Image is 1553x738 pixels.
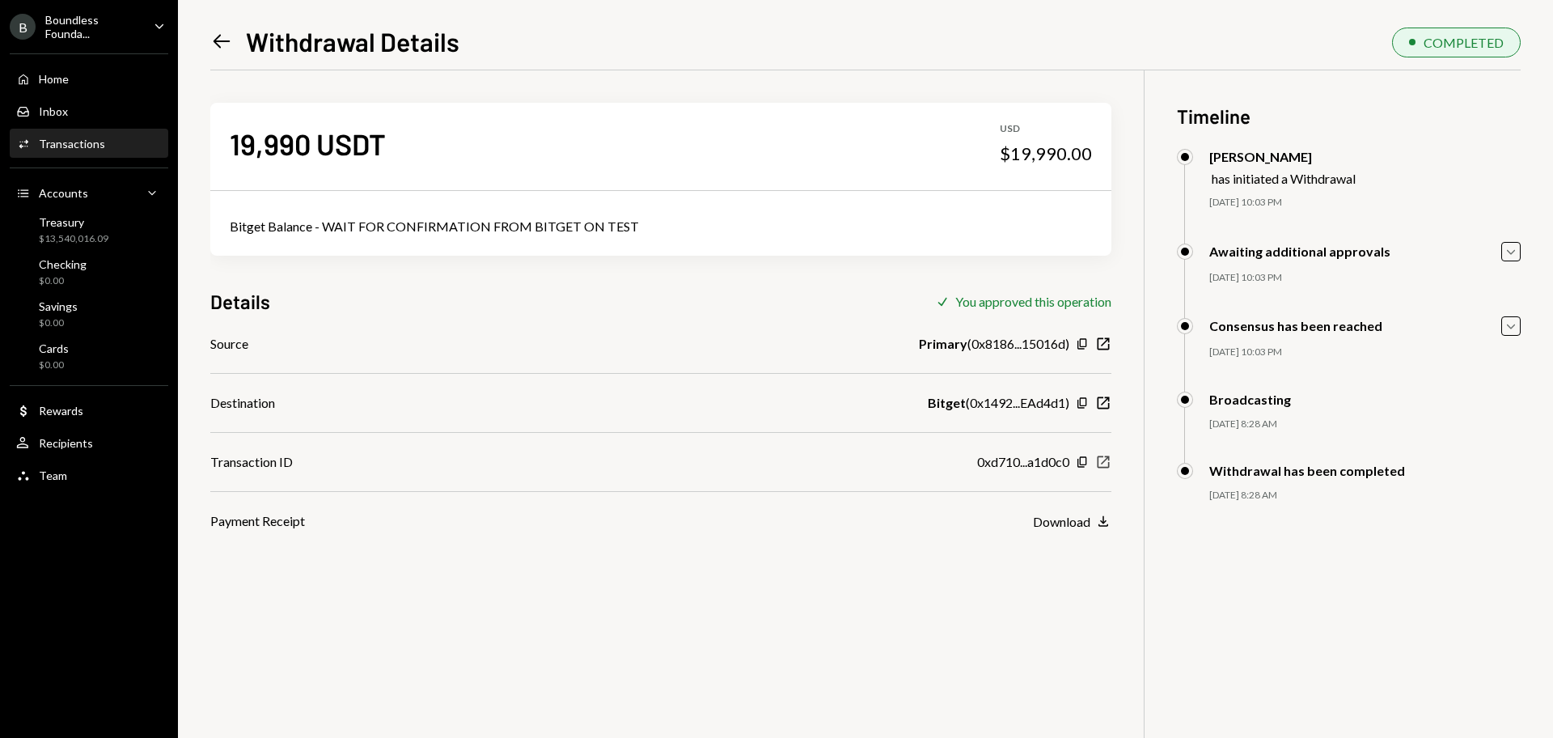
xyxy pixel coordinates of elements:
div: Withdrawal has been completed [1209,463,1405,478]
div: [DATE] 10:03 PM [1209,271,1521,285]
a: Home [10,64,168,93]
div: Savings [39,299,78,313]
b: Bitget [928,393,966,413]
div: Inbox [39,104,68,118]
div: COMPLETED [1424,35,1504,50]
h3: Details [210,288,270,315]
div: Cards [39,341,69,355]
div: Source [210,334,248,354]
div: Transactions [39,137,105,151]
div: [PERSON_NAME] [1209,149,1356,164]
a: Rewards [10,396,168,425]
b: Primary [919,334,967,354]
h3: Timeline [1177,103,1521,129]
div: Accounts [39,186,88,200]
div: You approved this operation [955,294,1111,309]
div: Consensus has been reached [1209,318,1382,333]
div: Home [39,72,69,86]
div: Broadcasting [1209,392,1291,407]
a: Team [10,460,168,490]
div: Rewards [39,404,83,418]
a: Checking$0.00 [10,252,168,291]
div: ( 0x1492...EAd4d1 ) [928,393,1069,413]
a: Savings$0.00 [10,295,168,333]
div: Payment Receipt [210,511,305,531]
div: B [10,14,36,40]
a: Recipients [10,428,168,457]
div: 19,990 USDT [230,125,386,162]
a: Inbox [10,96,168,125]
div: Recipients [39,436,93,450]
a: Accounts [10,178,168,207]
div: Awaiting additional approvals [1209,244,1390,259]
div: 0xd710...a1d0c0 [977,452,1069,472]
button: Download [1033,513,1111,531]
div: $0.00 [39,358,69,372]
div: Boundless Founda... [45,13,141,40]
div: Treasury [39,215,108,229]
div: [DATE] 8:28 AM [1209,489,1521,503]
div: Bitget Balance - WAIT FOR CONFIRMATION FROM BITGET ON TEST [230,217,1092,236]
div: Destination [210,393,275,413]
div: $0.00 [39,316,78,330]
div: Checking [39,257,87,271]
div: Team [39,469,67,482]
div: [DATE] 10:03 PM [1209,346,1521,359]
div: Download [1033,514,1090,529]
a: Cards$0.00 [10,337,168,375]
div: [DATE] 8:28 AM [1209,418,1521,431]
div: $0.00 [39,274,87,288]
a: Transactions [10,129,168,158]
div: [DATE] 10:03 PM [1209,196,1521,210]
div: has initiated a Withdrawal [1212,171,1356,186]
a: Treasury$13,540,016.09 [10,210,168,249]
div: ( 0x8186...15016d ) [919,334,1069,354]
div: $13,540,016.09 [39,232,108,246]
div: $19,990.00 [1000,142,1092,165]
div: Transaction ID [210,452,293,472]
div: USD [1000,122,1092,136]
h1: Withdrawal Details [246,25,459,57]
